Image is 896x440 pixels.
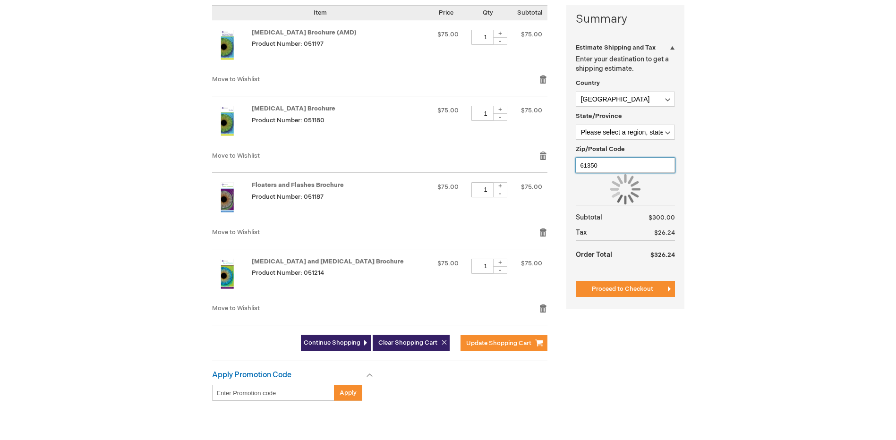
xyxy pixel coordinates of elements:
[212,30,252,66] a: Age-Related Macular Degeneration Brochure (AMD)
[521,31,542,38] span: $75.00
[301,335,371,351] a: Continue Shopping
[576,79,600,87] span: Country
[373,335,450,351] button: Clear Shopping Cart
[252,40,324,48] span: Product Number: 051197
[212,76,260,83] a: Move to Wishlist
[493,182,507,190] div: +
[576,55,675,74] p: Enter your destination to get a shipping estimate.
[212,30,242,60] img: Age-Related Macular Degeneration Brochure (AMD)
[493,259,507,267] div: +
[378,339,437,347] span: Clear Shopping Cart
[654,229,675,237] span: $26.24
[521,183,542,191] span: $75.00
[439,9,453,17] span: Price
[471,182,500,197] input: Qty
[212,228,260,236] a: Move to Wishlist
[437,107,459,114] span: $75.00
[212,371,291,380] strong: Apply Promotion Code
[437,260,459,267] span: $75.00
[334,385,362,401] button: Apply
[592,285,653,293] span: Proceed to Checkout
[493,113,507,121] div: -
[212,106,242,136] img: Dry Eye Brochure
[212,385,334,401] input: Enter Promotion code
[576,210,631,225] th: Subtotal
[576,44,656,51] strong: Estimate Shipping and Tax
[576,11,675,27] strong: Summary
[576,145,625,153] span: Zip/Postal Code
[212,152,260,160] a: Move to Wishlist
[304,339,360,347] span: Continue Shopping
[252,193,324,201] span: Product Number: 051187
[493,37,507,45] div: -
[576,225,631,241] th: Tax
[252,258,404,265] a: [MEDICAL_DATA] and [MEDICAL_DATA] Brochure
[493,30,507,38] div: +
[471,30,500,45] input: Qty
[493,266,507,274] div: -
[314,9,327,17] span: Item
[483,9,493,17] span: Qty
[340,389,357,397] span: Apply
[212,259,242,289] img: Stye and Chalazion Brochure
[212,182,252,218] a: Floaters and Flashes Brochure
[576,281,675,297] button: Proceed to Checkout
[517,9,542,17] span: Subtotal
[252,29,357,36] a: [MEDICAL_DATA] Brochure (AMD)
[493,190,507,197] div: -
[212,106,252,142] a: Dry Eye Brochure
[576,246,612,262] strong: Order Total
[252,181,344,189] a: Floaters and Flashes Brochure
[437,183,459,191] span: $75.00
[212,182,242,212] img: Floaters and Flashes Brochure
[493,106,507,114] div: +
[649,214,675,221] span: $300.00
[252,117,324,124] span: Product Number: 051180
[650,251,675,259] span: $326.24
[212,305,260,312] a: Move to Wishlist
[521,107,542,114] span: $75.00
[521,260,542,267] span: $75.00
[576,112,622,120] span: State/Province
[461,335,547,351] button: Update Shopping Cart
[252,105,335,112] a: [MEDICAL_DATA] Brochure
[466,339,531,347] span: Update Shopping Cart
[471,259,500,274] input: Qty
[471,106,500,121] input: Qty
[610,174,640,204] img: Loading...
[212,259,252,295] a: Stye and Chalazion Brochure
[437,31,459,38] span: $75.00
[252,269,324,277] span: Product Number: 051214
